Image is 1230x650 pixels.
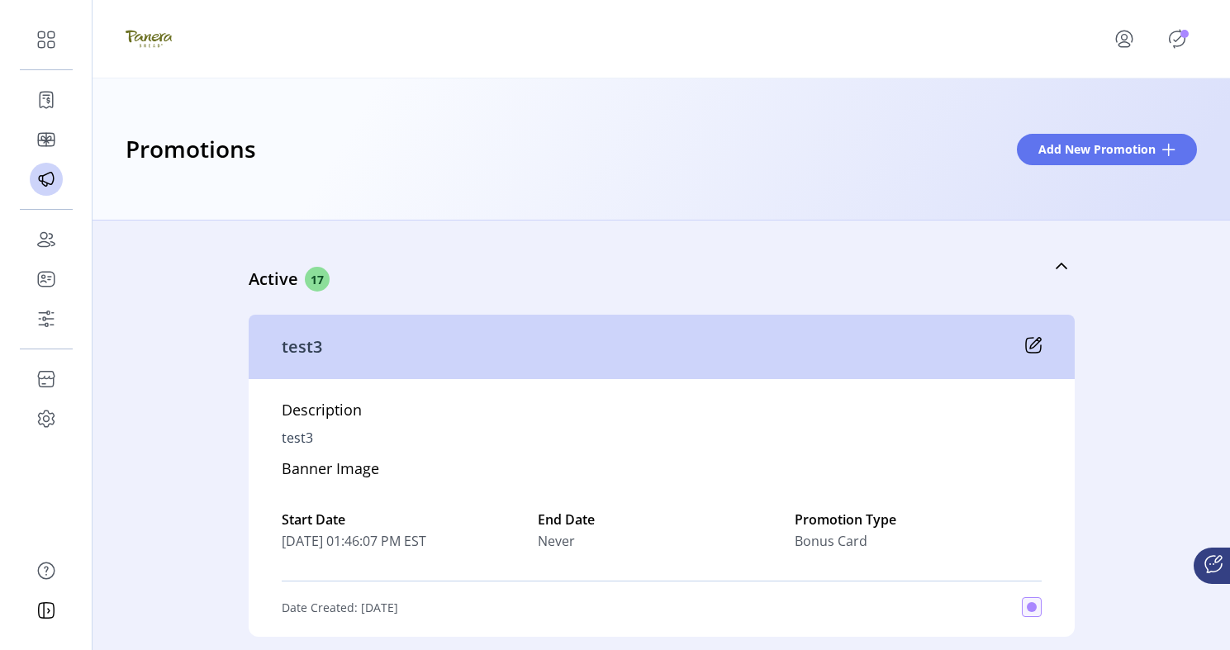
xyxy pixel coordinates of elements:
label: Promotion Type [795,510,1042,529]
span: Never [538,531,575,551]
label: Start Date [282,510,529,529]
label: End Date [538,510,785,529]
button: menu [1091,19,1164,59]
p: test3 [282,334,322,359]
h5: Description [282,399,362,428]
img: logo [126,16,172,62]
a: Active17 [249,230,1075,301]
span: [DATE] 01:46:07 PM EST [282,531,529,551]
h3: Promotions [126,131,256,168]
p: Date Created: [DATE] [282,599,398,616]
span: Add New Promotion [1038,140,1156,158]
button: Add New Promotion [1017,134,1197,165]
span: 17 [305,267,330,292]
p: test3 [282,428,313,448]
span: Bonus Card [795,531,867,551]
p: Active [249,267,305,292]
button: Publisher Panel [1164,26,1190,52]
h5: Banner Image [282,458,379,486]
